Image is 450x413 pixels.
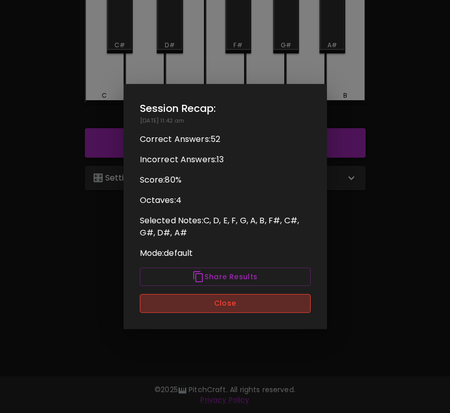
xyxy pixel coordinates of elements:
button: Close [140,294,311,313]
button: Share Results [140,268,311,286]
p: [DATE] 11:42 am [140,116,311,125]
p: Correct Answers: 52 [140,133,311,145]
p: Selected Notes: C, D, E, F, G, A, B, F#, C#, G#, D#, A# [140,215,311,239]
h2: Session Recap: [140,100,311,116]
p: Octaves: 4 [140,194,311,206]
p: Incorrect Answers: 13 [140,154,311,166]
p: Score: 80 % [140,174,311,186]
p: Mode: default [140,247,311,259]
